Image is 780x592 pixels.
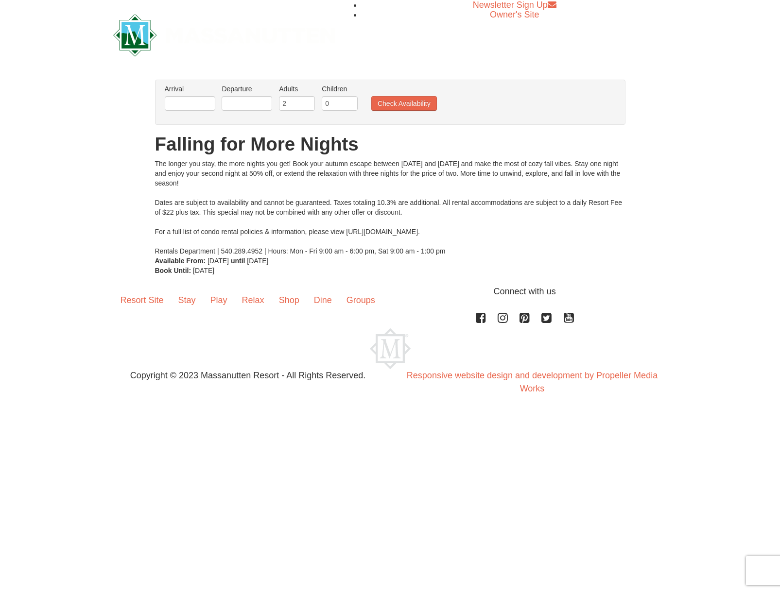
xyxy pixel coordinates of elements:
[279,84,315,94] label: Adults
[407,371,658,393] a: Responsive website design and development by Propeller Media Works
[370,328,411,369] img: Massanutten Resort Logo
[113,14,336,56] img: Massanutten Resort Logo
[235,285,272,315] a: Relax
[322,84,358,94] label: Children
[193,267,214,274] span: [DATE]
[155,135,625,154] h1: Falling for More Nights
[165,84,215,94] label: Arrival
[106,369,390,382] p: Copyright © 2023 Massanutten Resort - All Rights Reserved.
[339,285,382,315] a: Groups
[307,285,339,315] a: Dine
[203,285,235,315] a: Play
[155,159,625,256] div: The longer you stay, the more nights you get! Book your autumn escape between [DATE] and [DATE] a...
[113,22,336,45] a: Massanutten Resort
[155,257,206,265] strong: Available From:
[272,285,307,315] a: Shop
[231,257,245,265] strong: until
[155,267,191,274] strong: Book Until:
[490,10,539,19] a: Owner's Site
[222,84,272,94] label: Departure
[247,257,268,265] span: [DATE]
[113,285,171,315] a: Resort Site
[113,285,667,298] p: Connect with us
[171,285,203,315] a: Stay
[208,257,229,265] span: [DATE]
[371,96,437,111] button: Check Availability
